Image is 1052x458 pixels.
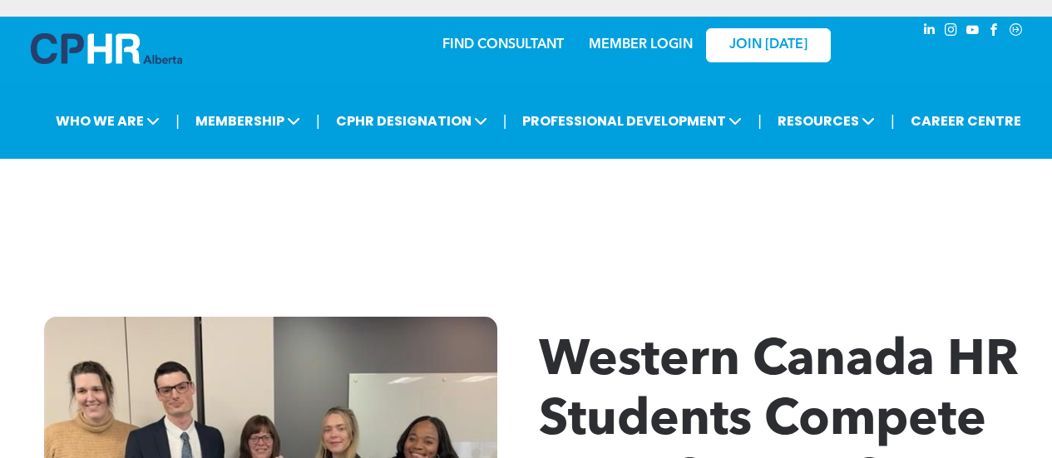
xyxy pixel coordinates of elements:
span: WHO WE ARE [51,106,165,136]
a: JOIN [DATE] [706,28,831,62]
span: JOIN [DATE] [729,37,808,53]
a: FIND CONSULTANT [442,38,564,52]
li: | [758,104,762,138]
li: | [503,104,507,138]
li: | [175,104,180,138]
span: MEMBERSHIP [190,106,305,136]
span: CPHR DESIGNATION [331,106,492,136]
li: | [891,104,895,138]
span: PROFESSIONAL DEVELOPMENT [517,106,747,136]
a: CAREER CENTRE [906,106,1026,136]
a: MEMBER LOGIN [589,38,693,52]
a: instagram [942,21,961,43]
li: | [316,104,320,138]
img: A blue and white logo for cp alberta [31,33,182,64]
a: facebook [985,21,1004,43]
span: RESOURCES [773,106,880,136]
a: youtube [964,21,982,43]
a: Social network [1007,21,1025,43]
a: linkedin [921,21,939,43]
